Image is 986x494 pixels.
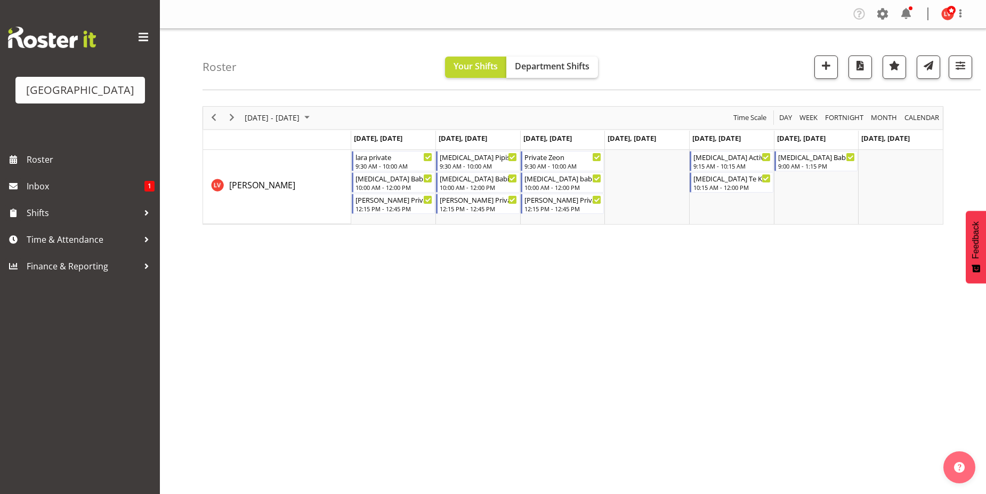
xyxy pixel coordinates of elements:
[917,55,940,79] button: Send a list of all shifts for the selected filtered period to all rostered employees.
[774,151,858,171] div: Lara Von Fintel"s event - T3 Babies/Privates Begin From Saturday, September 28, 2024 at 9:00:00 A...
[355,152,433,162] div: lara private
[27,152,155,168] span: Roster
[440,152,517,162] div: [MEDICAL_DATA] Pipis
[241,107,316,129] div: September 23 - 29, 2024
[903,111,940,124] span: calendar
[440,194,517,205] div: [PERSON_NAME] Privates
[778,162,855,170] div: 9:00 AM - 1:15 PM
[524,152,602,162] div: Private Zeon
[440,183,517,192] div: 10:00 AM - 12:00 PM
[440,162,517,170] div: 9:30 AM - 10:00 AM
[244,111,301,124] span: [DATE] - [DATE]
[778,152,855,162] div: [MEDICAL_DATA] Babies/Privates
[732,111,769,124] button: Time Scale
[436,172,520,193] div: Lara Von Fintel"s event - T3 Babies Begin From Tuesday, September 24, 2024 at 10:00:00 AM GMT+12:...
[524,204,602,213] div: 12:15 PM - 12:45 PM
[523,133,572,143] span: [DATE], [DATE]
[436,194,520,214] div: Lara Von Fintel"s event - Lara Privates Begin From Tuesday, September 24, 2024 at 12:15:00 PM GMT...
[903,111,941,124] button: Month
[870,111,898,124] span: Month
[824,111,864,124] span: Fortnight
[941,7,954,20] img: lara-von-fintel10062.jpg
[203,106,943,225] div: Timeline Week of September 23, 2024
[693,152,771,162] div: [MEDICAL_DATA] Active Explore
[144,181,155,192] span: 1
[608,133,656,143] span: [DATE], [DATE]
[440,173,517,184] div: [MEDICAL_DATA] Babies
[521,151,604,171] div: Lara Von Fintel"s event - Private Zeon Begin From Wednesday, September 25, 2024 at 9:30:00 AM GMT...
[971,221,981,259] span: Feedback
[524,162,602,170] div: 9:30 AM - 10:00 AM
[355,173,433,184] div: [MEDICAL_DATA] Babies
[690,151,773,171] div: Lara Von Fintel"s event - T3 Active Explore Begin From Friday, September 27, 2024 at 9:15:00 AM G...
[27,258,139,274] span: Finance & Reporting
[439,133,487,143] span: [DATE], [DATE]
[966,211,986,283] button: Feedback - Show survey
[848,55,872,79] button: Download a PDF of the roster according to the set date range.
[26,82,134,98] div: [GEOGRAPHIC_DATA]
[515,60,589,72] span: Department Shifts
[693,183,771,192] div: 10:15 AM - 12:00 PM
[440,204,517,213] div: 12:15 PM - 12:45 PM
[229,179,295,192] a: [PERSON_NAME]
[203,61,237,73] h4: Roster
[355,162,433,170] div: 9:30 AM - 10:00 AM
[203,150,351,224] td: Lara Von Fintel resource
[454,60,498,72] span: Your Shifts
[445,57,506,78] button: Your Shifts
[27,205,139,221] span: Shifts
[777,133,826,143] span: [DATE], [DATE]
[778,111,793,124] span: Day
[823,111,866,124] button: Fortnight
[883,55,906,79] button: Highlight an important date within the roster.
[225,111,239,124] button: Next
[869,111,899,124] button: Timeline Month
[355,194,433,205] div: [PERSON_NAME] Privates
[693,173,771,184] div: [MEDICAL_DATA] Te Kura
[354,133,402,143] span: [DATE], [DATE]
[243,111,314,124] button: September 2024
[355,204,433,213] div: 12:15 PM - 12:45 PM
[8,27,96,48] img: Rosterit website logo
[223,107,241,129] div: next period
[954,462,965,473] img: help-xxl-2.png
[352,172,435,193] div: Lara Von Fintel"s event - T3 Babies Begin From Monday, September 23, 2024 at 10:00:00 AM GMT+12:0...
[27,232,139,248] span: Time & Attendance
[524,194,602,205] div: [PERSON_NAME] Privates
[352,151,435,171] div: Lara Von Fintel"s event - lara private Begin From Monday, September 23, 2024 at 9:30:00 AM GMT+12...
[949,55,972,79] button: Filter Shifts
[690,172,773,193] div: Lara Von Fintel"s event - T3 Te Kura Begin From Friday, September 27, 2024 at 10:15:00 AM GMT+12:...
[692,133,741,143] span: [DATE], [DATE]
[521,172,604,193] div: Lara Von Fintel"s event - T3 babies Begin From Wednesday, September 25, 2024 at 10:00:00 AM GMT+1...
[778,111,794,124] button: Timeline Day
[521,194,604,214] div: Lara Von Fintel"s event - Lara Privates Begin From Wednesday, September 25, 2024 at 12:15:00 PM G...
[524,183,602,192] div: 10:00 AM - 12:00 PM
[798,111,819,124] span: Week
[207,111,221,124] button: Previous
[814,55,838,79] button: Add a new shift
[205,107,223,129] div: previous period
[436,151,520,171] div: Lara Von Fintel"s event - T3 Pipis Begin From Tuesday, September 24, 2024 at 9:30:00 AM GMT+12:00...
[355,183,433,192] div: 10:00 AM - 12:00 PM
[27,178,144,194] span: Inbox
[351,150,943,224] table: Timeline Week of September 23, 2024
[352,194,435,214] div: Lara Von Fintel"s event - Lara Privates Begin From Monday, September 23, 2024 at 12:15:00 PM GMT+...
[506,57,598,78] button: Department Shifts
[861,133,910,143] span: [DATE], [DATE]
[732,111,767,124] span: Time Scale
[798,111,820,124] button: Timeline Week
[524,173,602,184] div: [MEDICAL_DATA] babies
[693,162,771,170] div: 9:15 AM - 10:15 AM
